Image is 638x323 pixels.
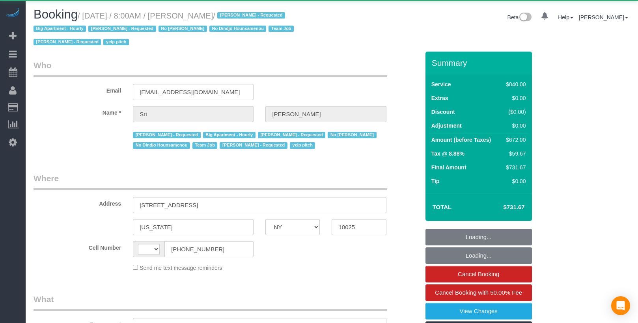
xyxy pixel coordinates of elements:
[328,132,376,138] span: No [PERSON_NAME]
[503,163,526,171] div: $731.67
[425,303,532,319] a: View Changes
[88,26,156,32] span: [PERSON_NAME] - Requested
[34,7,78,21] span: Booking
[203,132,256,138] span: Big Apartment - Hourly
[133,84,254,100] input: Email
[431,122,462,130] label: Adjustment
[28,106,127,117] label: Name *
[28,197,127,208] label: Address
[220,142,287,149] span: [PERSON_NAME] - Requested
[133,142,190,149] span: No Dindjo Hounsamenou
[503,177,526,185] div: $0.00
[164,241,254,257] input: Cell Number
[34,11,296,47] span: /
[431,94,448,102] label: Extras
[425,284,532,301] a: Cancel Booking with 50.00% Fee
[159,26,207,32] span: No [PERSON_NAME]
[611,296,630,315] div: Open Intercom Messenger
[290,142,315,149] span: yelp pitch
[28,241,127,252] label: Cell Number
[209,26,267,32] span: No Dindjo Hounsamenou
[34,173,387,190] legend: Where
[503,80,526,88] div: $840.00
[431,150,465,158] label: Tax @ 8.88%
[133,132,200,138] span: [PERSON_NAME] - Requested
[431,80,451,88] label: Service
[425,266,532,282] a: Cancel Booking
[34,26,86,32] span: Big Apartment - Hourly
[103,39,129,45] span: yelp pitch
[34,293,387,311] legend: What
[431,108,455,116] label: Discount
[28,84,127,95] label: Email
[34,39,101,45] span: [PERSON_NAME] - Requested
[217,12,285,19] span: [PERSON_NAME] - Requested
[579,14,628,20] a: [PERSON_NAME]
[503,136,526,144] div: $672.00
[192,142,218,149] span: Team Job
[34,11,296,47] small: / [DATE] / 8:00AM / [PERSON_NAME]
[34,59,387,77] legend: Who
[507,14,532,20] a: Beta
[265,106,386,122] input: Last Name
[258,132,325,138] span: [PERSON_NAME] - Requested
[519,13,532,23] img: New interface
[140,265,222,271] span: Send me text message reminders
[431,136,491,144] label: Amount (before Taxes)
[479,204,524,211] h4: $731.67
[503,150,526,158] div: $59.67
[133,106,254,122] input: First Name
[558,14,573,20] a: Help
[133,219,254,235] input: City
[435,289,522,296] span: Cancel Booking with 50.00% Fee
[432,58,528,67] h3: Summary
[269,26,294,32] span: Team Job
[503,108,526,116] div: ($0.00)
[503,122,526,130] div: $0.00
[5,8,21,19] img: Automaid Logo
[431,177,440,185] label: Tip
[433,204,452,210] strong: Total
[431,163,466,171] label: Final Amount
[503,94,526,102] div: $0.00
[332,219,386,235] input: Zip Code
